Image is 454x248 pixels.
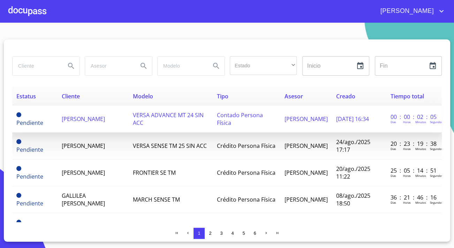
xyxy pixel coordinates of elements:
[133,111,204,127] span: VERSA ADVANCE MT 24 SIN ACC
[16,146,43,153] span: Pendiente
[85,57,133,75] input: search
[217,142,275,150] span: Crédito Persona Física
[16,166,21,171] span: Pendiente
[16,112,21,117] span: Pendiente
[285,196,328,203] span: [PERSON_NAME]
[16,139,21,144] span: Pendiente
[220,231,222,236] span: 3
[430,174,443,178] p: Segundos
[391,194,438,201] p: 36 : 21 : 46 : 16
[285,115,328,123] span: [PERSON_NAME]
[415,147,426,151] p: Minutos
[336,192,370,207] span: 08/ago./2025 18:50
[415,120,426,124] p: Minutos
[133,142,207,150] span: VERSA SENSE TM 25 SIN ACC
[391,147,396,151] p: Dias
[403,147,411,151] p: Horas
[216,228,227,239] button: 3
[133,169,176,176] span: FRONTIER SE TM
[403,120,411,124] p: Horas
[415,174,426,178] p: Minutos
[61,169,105,176] span: [PERSON_NAME]
[227,228,238,239] button: 4
[194,228,205,239] button: 1
[285,142,328,150] span: [PERSON_NAME]
[205,228,216,239] button: 2
[285,169,328,176] span: [PERSON_NAME]
[16,92,36,100] span: Estatus
[217,196,275,203] span: Crédito Persona Física
[208,58,225,74] button: Search
[336,115,369,123] span: [DATE] 16:34
[61,115,105,123] span: [PERSON_NAME]
[391,113,438,121] p: 00 : 00 : 02 : 05
[391,174,396,178] p: Dias
[16,200,43,207] span: Pendiente
[430,201,443,204] p: Segundos
[16,193,21,198] span: Pendiente
[336,92,355,100] span: Creado
[13,57,60,75] input: search
[230,56,297,75] div: ​
[415,201,426,204] p: Minutos
[254,231,256,236] span: 6
[133,196,180,203] span: MARCH SENSE TM
[242,231,245,236] span: 5
[285,92,303,100] span: Asesor
[217,111,263,127] span: Contado Persona Física
[231,231,234,236] span: 4
[391,140,438,148] p: 20 : 23 : 19 : 38
[238,228,249,239] button: 5
[16,119,43,127] span: Pendiente
[63,58,80,74] button: Search
[403,174,411,178] p: Horas
[336,165,370,180] span: 20/ago./2025 11:22
[391,120,396,124] p: Dias
[16,173,43,180] span: Pendiente
[217,92,228,100] span: Tipo
[135,58,152,74] button: Search
[391,201,396,204] p: Dias
[61,142,105,150] span: [PERSON_NAME]
[133,92,153,100] span: Modelo
[16,220,21,225] span: Pendiente
[217,169,275,176] span: Crédito Persona Física
[61,92,80,100] span: Cliente
[375,6,437,17] span: [PERSON_NAME]
[209,231,211,236] span: 2
[391,220,438,228] p: 56 : 04 : 15 : 18
[158,57,205,75] input: search
[391,167,438,174] p: 25 : 05 : 14 : 51
[198,231,200,236] span: 1
[336,138,370,153] span: 24/ago./2025 17:17
[391,92,424,100] span: Tiempo total
[61,192,105,207] span: GALLILEA [PERSON_NAME]
[430,120,443,124] p: Segundos
[430,147,443,151] p: Segundos
[375,6,446,17] button: account of current user
[403,201,411,204] p: Horas
[249,228,260,239] button: 6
